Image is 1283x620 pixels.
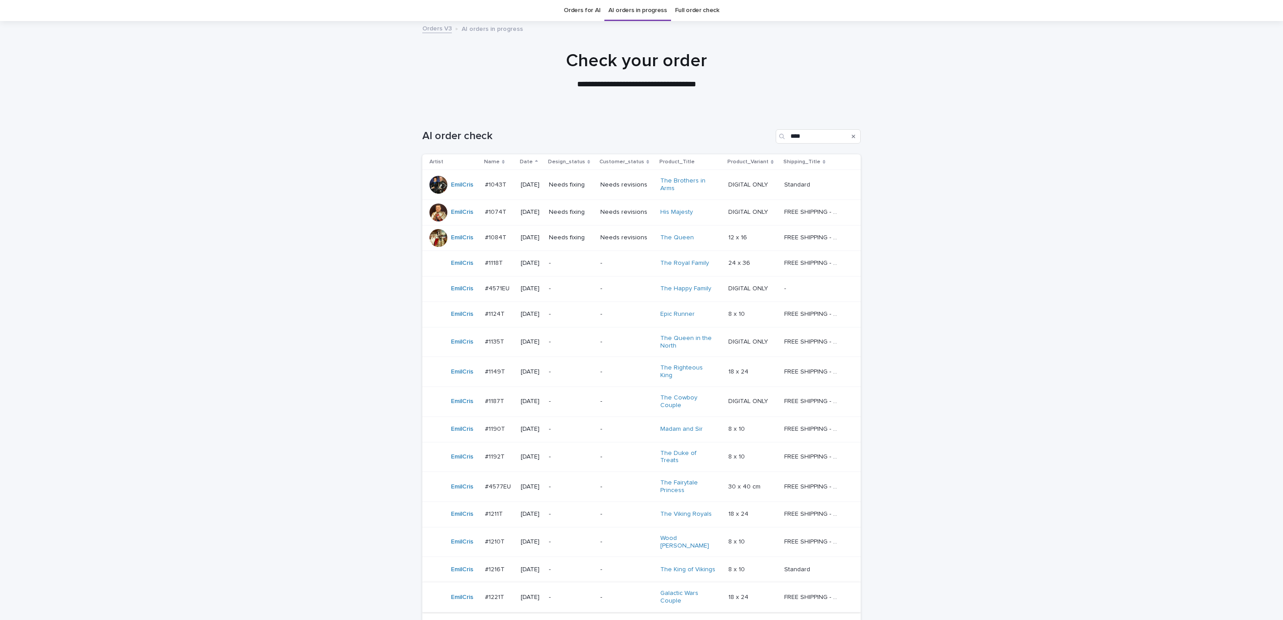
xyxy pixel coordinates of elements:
p: FREE SHIPPING - preview in 1-2 business days, after your approval delivery will take 5-10 b.d. [784,366,842,376]
p: #1074T [485,207,508,216]
p: - [549,453,593,461]
p: 18 x 24 [728,509,750,518]
a: Wood [PERSON_NAME] [660,535,716,550]
p: #1149T [485,366,507,376]
p: DIGITAL ONLY [728,179,770,189]
p: 8 x 10 [728,564,747,573]
tr: EmilCris #1135T#1135T [DATE]--The Queen in the North DIGITAL ONLYDIGITAL ONLY FREE SHIPPING - pre... [422,327,861,357]
tr: EmilCris #1149T#1149T [DATE]--The Righteous King 18 x 2418 x 24 FREE SHIPPING - preview in 1-2 bu... [422,357,861,387]
p: FREE SHIPPING - preview in 1-2 business days, after your approval delivery will take 5-10 b.d. [784,309,842,318]
p: - [600,594,653,601]
p: Needs revisions [600,234,653,242]
p: #1211T [485,509,505,518]
p: #1118T [485,258,505,267]
p: [DATE] [521,310,542,318]
p: #1135T [485,336,506,346]
p: [DATE] [521,285,542,293]
a: The Queen [660,234,694,242]
tr: EmilCris #1211T#1211T [DATE]--The Viking Royals 18 x 2418 x 24 FREE SHIPPING - preview in 1-2 bus... [422,501,861,527]
p: FREE SHIPPING - preview in 1-2 business days, after your approval delivery will take 5-10 b.d. [784,424,842,433]
tr: EmilCris #1210T#1210T [DATE]--Wood [PERSON_NAME] 8 x 108 x 10 FREE SHIPPING - preview in 1-2 busi... [422,527,861,557]
p: [DATE] [521,234,542,242]
a: EmilCris [451,453,473,461]
p: - [600,310,653,318]
p: #4571EU [485,283,511,293]
p: Shipping_Title [783,157,820,167]
tr: EmilCris #1118T#1118T [DATE]--The Royal Family 24 x 3624 x 36 FREE SHIPPING - preview in 1-2 busi... [422,251,861,276]
p: Needs revisions [600,181,653,189]
p: Design_status [548,157,585,167]
p: #1190T [485,424,507,433]
p: 30 x 40 cm [728,481,762,491]
a: The Fairytale Princess [660,479,716,494]
p: - [549,425,593,433]
p: Standard [784,564,812,573]
p: - [600,538,653,546]
a: The Cowboy Couple [660,394,716,409]
p: - [549,259,593,267]
p: #1216T [485,564,506,573]
tr: EmilCris #4577EU#4577EU [DATE]--The Fairytale Princess 30 x 40 cm30 x 40 cm FREE SHIPPING - previ... [422,472,861,502]
p: Needs fixing [549,234,593,242]
p: Customer_status [599,157,644,167]
p: #1221T [485,592,506,601]
tr: EmilCris #1043T#1043T [DATE]Needs fixingNeeds revisionsThe Brothers in Arms DIGITAL ONLYDIGITAL O... [422,170,861,200]
p: - [600,338,653,346]
p: [DATE] [521,453,542,461]
tr: EmilCris #1074T#1074T [DATE]Needs fixingNeeds revisionsHis Majesty DIGITAL ONLYDIGITAL ONLY FREE ... [422,200,861,225]
h1: Check your order [417,50,856,72]
p: 18 x 24 [728,592,750,601]
p: - [549,510,593,518]
p: 8 x 10 [728,451,747,461]
a: Galactic Wars Couple [660,590,716,605]
a: The Queen in the North [660,335,716,350]
p: [DATE] [521,425,542,433]
p: - [549,368,593,376]
p: [DATE] [521,594,542,601]
p: DIGITAL ONLY [728,283,770,293]
a: EmilCris [451,368,473,376]
p: 24 x 36 [728,258,752,267]
p: [DATE] [521,338,542,346]
p: - [600,483,653,491]
a: EmilCris [451,208,473,216]
p: 8 x 10 [728,424,747,433]
a: EmilCris [451,425,473,433]
p: - [784,283,788,293]
p: - [549,338,593,346]
p: Product_Variant [727,157,769,167]
p: Needs fixing [549,181,593,189]
a: EmilCris [451,181,473,189]
p: #1210T [485,536,506,546]
tr: EmilCris #1187T#1187T [DATE]--The Cowboy Couple DIGITAL ONLYDIGITAL ONLY FREE SHIPPING - preview ... [422,386,861,416]
a: EmilCris [451,285,473,293]
a: EmilCris [451,594,473,601]
p: 18 x 24 [728,366,750,376]
p: - [549,398,593,405]
a: EmilCris [451,310,473,318]
a: EmilCris [451,566,473,573]
p: - [600,510,653,518]
a: EmilCris [451,234,473,242]
a: His Majesty [660,208,693,216]
p: - [600,425,653,433]
p: [DATE] [521,259,542,267]
p: Standard [784,179,812,189]
a: EmilCris [451,338,473,346]
p: Date [520,157,533,167]
p: - [549,483,593,491]
p: Needs fixing [549,208,593,216]
a: EmilCris [451,259,473,267]
p: - [549,594,593,601]
a: The Viking Royals [660,510,712,518]
p: #1124T [485,309,506,318]
p: DIGITAL ONLY [728,207,770,216]
p: - [600,398,653,405]
p: #1043T [485,179,508,189]
a: EmilCris [451,538,473,546]
p: DIGITAL ONLY [728,336,770,346]
a: Orders V3 [422,23,452,33]
a: The Brothers in Arms [660,177,716,192]
p: - [549,285,593,293]
tr: EmilCris #1221T#1221T [DATE]--Galactic Wars Couple 18 x 2418 x 24 FREE SHIPPING - preview in 1-2 ... [422,582,861,612]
